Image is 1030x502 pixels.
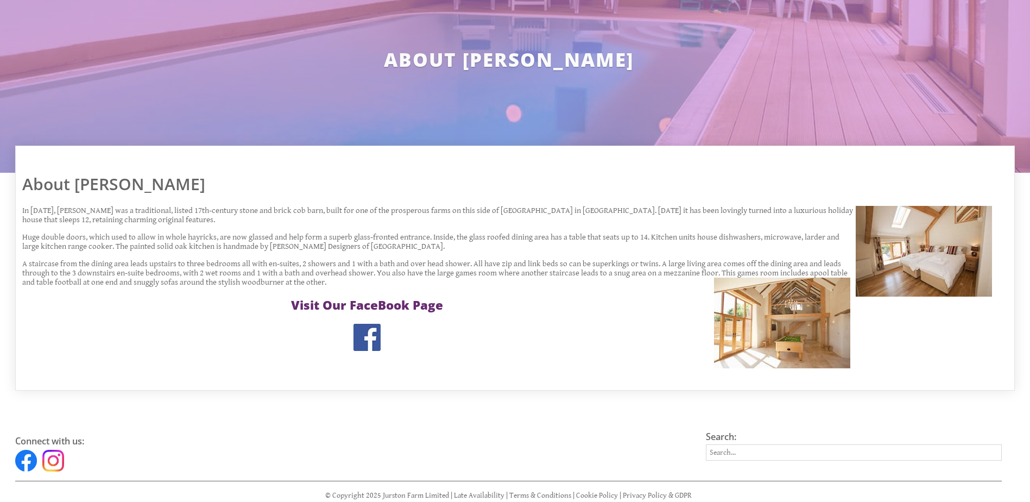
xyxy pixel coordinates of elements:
[573,491,574,500] span: |
[22,206,995,224] p: In [DATE], [PERSON_NAME] was a traditional, listed 17th-century stone and brick cob barn, built f...
[114,47,903,72] h2: About [PERSON_NAME]
[22,259,995,287] p: A staircase from the dining area leads upstairs to three bedrooms all with en-suites, 2 showers a...
[42,450,64,472] img: Instagram
[325,491,449,500] a: © Copyright 2025 Jurston Farm Limited
[15,450,37,472] img: Facebook
[15,435,686,447] h3: Connect with us:
[706,431,1002,443] h3: Search:
[620,491,621,500] span: |
[576,491,618,500] a: Cookie Policy
[22,233,995,251] p: Huge double doors, which used to allow in whole hayricks, are now glassed and help form a superb ...
[291,297,443,313] a: Visit Our FaceBook Page
[22,173,995,195] h1: About [PERSON_NAME]
[706,444,1002,461] input: Search...
[509,491,571,500] a: Terms & Conditions
[454,491,504,500] a: Late Availability
[623,491,692,500] a: Privacy Policy & GDPR
[451,491,452,500] span: |
[506,491,508,500] span: |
